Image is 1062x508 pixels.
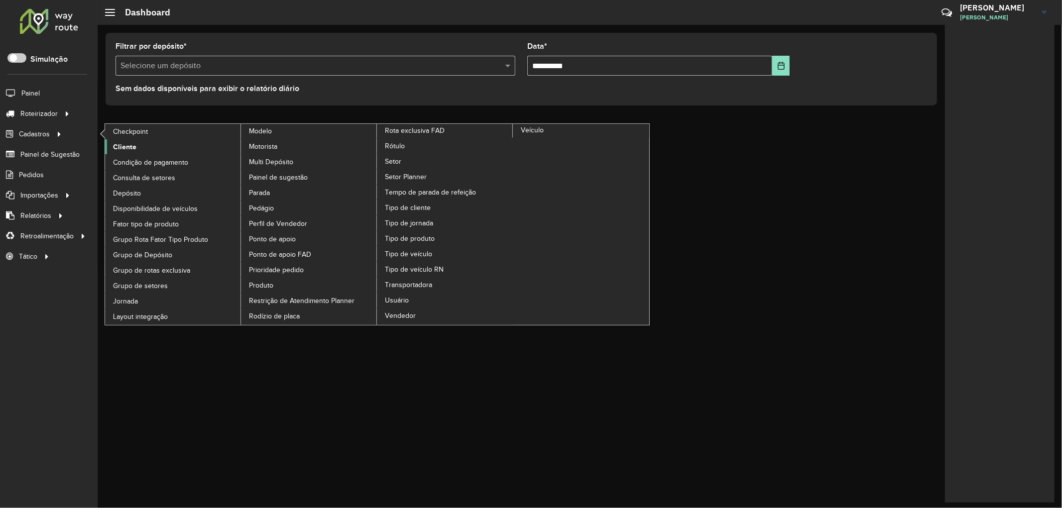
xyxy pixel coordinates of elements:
span: Tempo de parada de refeição [385,187,476,198]
span: Grupo de rotas exclusiva [113,265,190,276]
span: Retroalimentação [20,231,74,241]
a: Rodízio de placa [241,308,377,323]
a: Consulta de setores [105,170,241,185]
a: Vendedor [377,308,513,323]
a: Tipo de produto [377,231,513,246]
span: Cadastros [19,129,50,139]
span: Checkpoint [113,126,148,137]
span: Rota exclusiva FAD [385,125,445,136]
span: Motorista [249,141,277,152]
span: Tipo de jornada [385,218,433,228]
a: Grupo de setores [105,278,241,293]
span: Tipo de veículo RN [385,264,444,275]
span: Painel de Sugestão [20,149,80,160]
span: Painel de sugestão [249,172,308,183]
span: Painel [21,88,40,99]
span: Usuário [385,295,409,305]
span: Grupo de setores [113,281,168,291]
span: Ponto de apoio [249,234,296,244]
a: Layout integração [105,309,241,324]
span: Perfil de Vendedor [249,218,307,229]
a: Produto [241,278,377,293]
a: Restrição de Atendimento Planner [241,293,377,308]
label: Data [527,40,547,52]
a: Setor Planner [377,169,513,184]
span: Tipo de produto [385,233,435,244]
span: Pedágio [249,203,274,213]
span: Depósito [113,188,141,199]
span: Grupo Rota Fator Tipo Produto [113,234,208,245]
a: Contato Rápido [936,2,957,23]
span: Veículo [521,125,544,135]
a: Painel de sugestão [241,170,377,185]
span: Setor Planner [385,172,427,182]
a: Ponto de apoio FAD [241,247,377,262]
span: Tipo de veículo [385,249,432,259]
span: Pedidos [19,170,44,180]
span: Grupo de Depósito [113,250,172,260]
span: Transportadora [385,280,432,290]
span: Tipo de cliente [385,203,431,213]
a: Parada [241,185,377,200]
a: Depósito [105,186,241,201]
a: Multi Depósito [241,154,377,169]
span: Ponto de apoio FAD [249,249,311,260]
a: Tipo de jornada [377,215,513,230]
a: Setor [377,154,513,169]
a: Modelo [105,124,377,325]
a: Usuário [377,293,513,307]
span: Multi Depósito [249,157,293,167]
span: Importações [20,190,58,201]
span: Relatórios [20,210,51,221]
a: Cliente [105,139,241,154]
span: Consulta de setores [113,173,175,183]
span: Fator tipo de produto [113,219,179,229]
button: Choose Date [772,56,790,76]
a: Tipo de veículo RN [377,262,513,277]
a: Condição de pagamento [105,155,241,170]
a: Tipo de veículo [377,246,513,261]
a: Grupo de rotas exclusiva [105,263,241,278]
a: Motorista [241,139,377,154]
a: Checkpoint [105,124,241,139]
span: Jornada [113,296,138,306]
a: Fator tipo de produto [105,216,241,231]
span: Rodízio de placa [249,311,300,321]
a: Prioridade pedido [241,262,377,277]
a: Jornada [105,294,241,308]
a: Rota exclusiva FAD [241,124,513,325]
span: Cliente [113,142,136,152]
span: Layout integração [113,311,168,322]
span: Prioridade pedido [249,265,304,275]
a: Veículo [377,124,649,325]
span: Vendedor [385,310,416,321]
a: Tipo de cliente [377,200,513,215]
span: Setor [385,156,401,167]
span: Restrição de Atendimento Planner [249,296,354,306]
span: Condição de pagamento [113,157,188,168]
label: Sem dados disponíveis para exibir o relatório diário [116,83,299,95]
a: Pedágio [241,201,377,215]
a: Rótulo [377,138,513,153]
span: Tático [19,251,37,262]
a: Ponto de apoio [241,231,377,246]
a: Tempo de parada de refeição [377,185,513,200]
span: Modelo [249,126,272,136]
a: Grupo Rota Fator Tipo Produto [105,232,241,247]
span: Produto [249,280,273,291]
h2: Dashboard [115,7,170,18]
span: [PERSON_NAME] [960,13,1035,22]
a: Transportadora [377,277,513,292]
span: Disponibilidade de veículos [113,203,198,214]
a: Disponibilidade de veículos [105,201,241,216]
span: Parada [249,188,270,198]
label: Simulação [30,53,68,65]
h3: [PERSON_NAME] [960,3,1035,12]
a: Perfil de Vendedor [241,216,377,231]
label: Filtrar por depósito [116,40,187,52]
a: Grupo de Depósito [105,247,241,262]
span: Roteirizador [20,108,58,119]
span: Rótulo [385,141,405,151]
